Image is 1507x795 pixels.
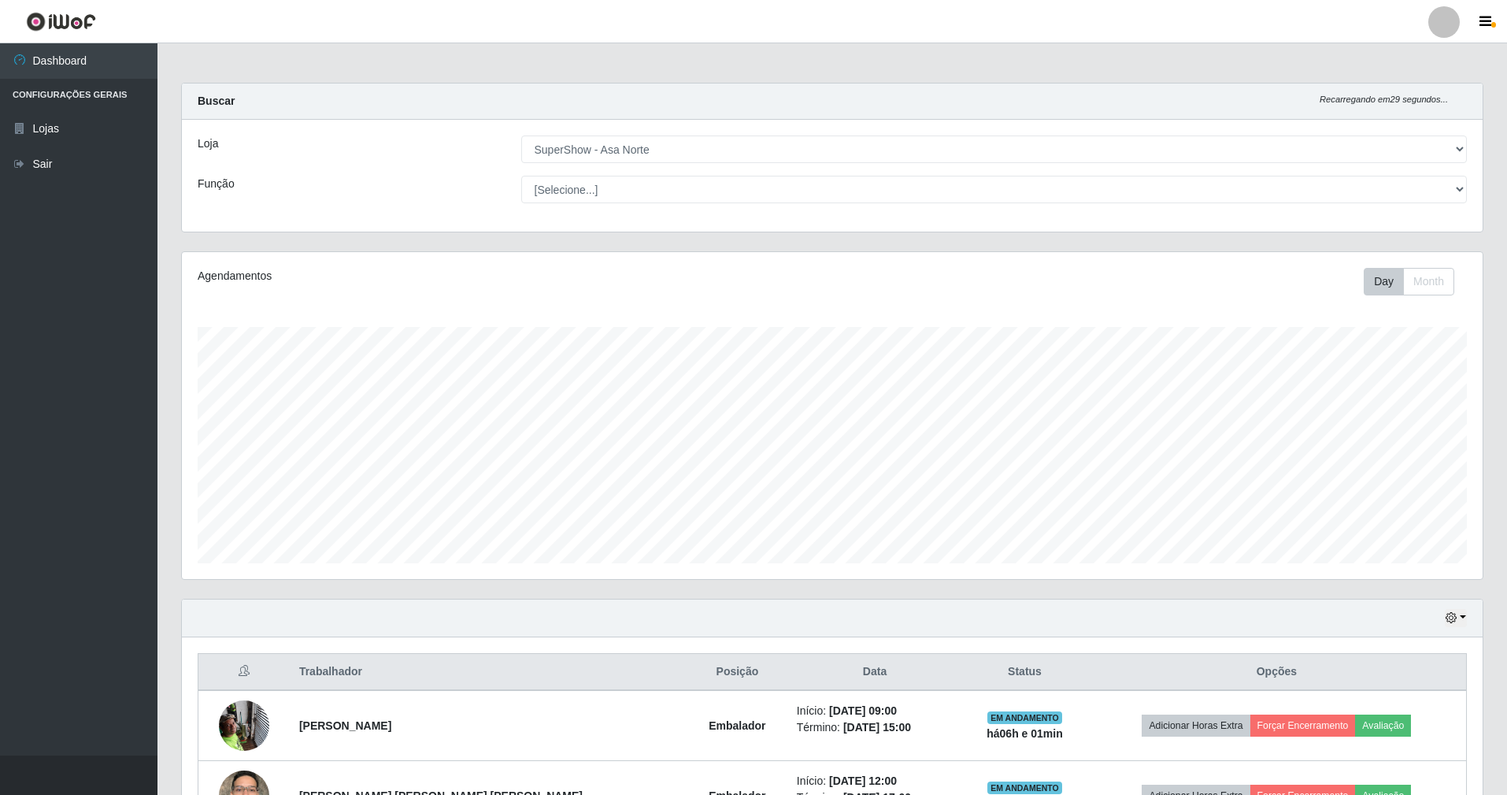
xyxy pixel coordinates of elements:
div: Toolbar with button groups [1364,268,1467,295]
th: Data [787,654,963,691]
th: Trabalhador [290,654,687,691]
li: Início: [797,703,953,719]
th: Status [962,654,1087,691]
div: Agendamentos [198,268,713,284]
div: First group [1364,268,1454,295]
button: Forçar Encerramento [1250,715,1356,737]
strong: Embalador [709,719,765,732]
img: 1748279738294.jpeg [219,692,269,759]
label: Loja [198,136,218,152]
strong: Buscar [198,95,235,107]
strong: [PERSON_NAME] [299,719,391,732]
time: [DATE] 12:00 [829,775,897,787]
li: Término: [797,719,953,736]
button: Month [1403,268,1454,295]
label: Função [198,176,235,192]
time: [DATE] 15:00 [843,721,911,734]
i: Recarregando em 29 segundos... [1320,95,1448,104]
span: EM ANDAMENTO [987,782,1062,794]
strong: há 06 h e 01 min [987,727,1063,740]
th: Opções [1087,654,1467,691]
button: Adicionar Horas Extra [1142,715,1250,737]
time: [DATE] 09:00 [829,704,897,717]
button: Day [1364,268,1404,295]
span: EM ANDAMENTO [987,711,1062,724]
th: Posição [687,654,787,691]
li: Início: [797,773,953,789]
img: CoreUI Logo [26,12,96,32]
button: Avaliação [1355,715,1411,737]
